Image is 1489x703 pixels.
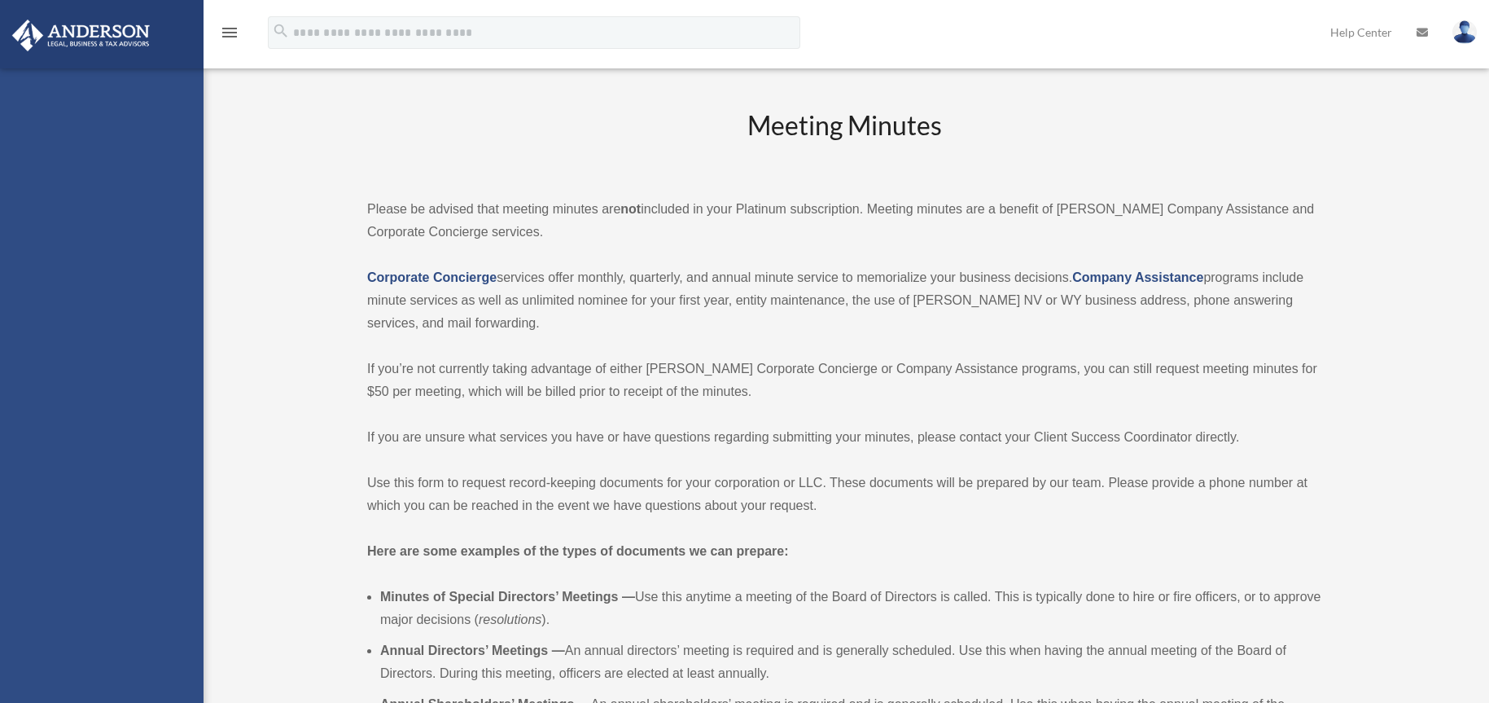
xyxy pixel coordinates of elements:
p: Please be advised that meeting minutes are included in your Platinum subscription. Meeting minute... [367,198,1321,244]
strong: Here are some examples of the types of documents we can prepare: [367,544,789,558]
p: If you are unsure what services you have or have questions regarding submitting your minutes, ple... [367,426,1321,449]
b: Annual Directors’ Meetings — [380,644,565,657]
a: Company Assistance [1072,270,1203,284]
b: Minutes of Special Directors’ Meetings — [380,590,635,604]
p: Use this form to request record-keeping documents for your corporation or LLC. These documents wi... [367,472,1321,517]
strong: not [620,202,641,216]
li: An annual directors’ meeting is required and is generally scheduled. Use this when having the ann... [380,639,1321,685]
i: search [272,22,290,40]
img: Anderson Advisors Platinum Portal [7,20,155,51]
a: Corporate Concierge [367,270,497,284]
i: menu [220,23,239,42]
p: If you’re not currently taking advantage of either [PERSON_NAME] Corporate Concierge or Company A... [367,358,1321,403]
img: User Pic [1452,20,1477,44]
em: resolutions [479,613,541,626]
p: services offer monthly, quarterly, and annual minute service to memorialize your business decisio... [367,266,1321,335]
a: menu [220,29,239,42]
h2: Meeting Minutes [367,108,1321,175]
li: Use this anytime a meeting of the Board of Directors is called. This is typically done to hire or... [380,586,1321,631]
